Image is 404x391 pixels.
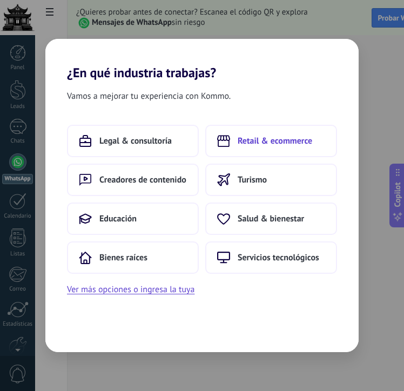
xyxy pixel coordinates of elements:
[99,252,147,263] span: Bienes raíces
[99,213,137,224] span: Educación
[205,164,337,196] button: Turismo
[238,174,267,185] span: Turismo
[99,174,186,185] span: Creadores de contenido
[205,125,337,157] button: Retail & ecommerce
[238,213,304,224] span: Salud & bienestar
[67,89,231,103] span: Vamos a mejorar tu experiencia con Kommo.
[238,136,312,146] span: Retail & ecommerce
[45,39,359,80] h2: ¿En qué industria trabajas?
[67,282,194,296] button: Ver más opciones o ingresa la tuya
[67,164,199,196] button: Creadores de contenido
[67,241,199,274] button: Bienes raíces
[67,125,199,157] button: Legal & consultoría
[205,203,337,235] button: Salud & bienestar
[99,136,172,146] span: Legal & consultoría
[205,241,337,274] button: Servicios tecnológicos
[238,252,319,263] span: Servicios tecnológicos
[67,203,199,235] button: Educación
